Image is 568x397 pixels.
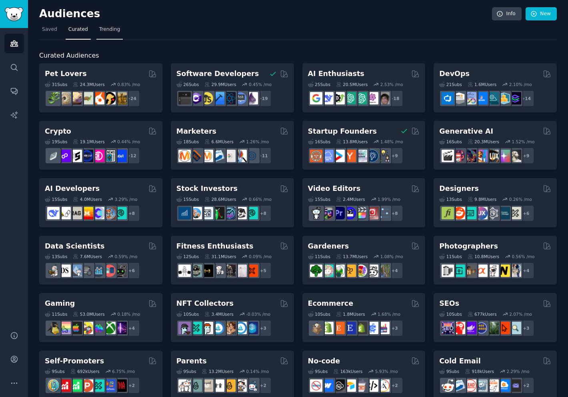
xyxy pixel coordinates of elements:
[509,207,521,219] img: UX_Design
[99,26,120,33] span: Trending
[308,126,377,136] h2: Startup Founders
[73,139,104,144] div: 19.1M Users
[202,369,233,374] div: 13.2M Users
[308,184,361,194] h2: Video Editors
[486,150,499,162] img: FluxAI
[45,69,87,79] h2: Pet Lovers
[178,322,191,334] img: NFTExchange
[176,126,216,136] h2: Marketers
[73,311,104,317] div: 53.0M Users
[190,322,202,334] img: NFTMarketplace
[103,265,116,277] img: datasets
[81,207,93,219] img: MistralAI
[178,207,191,219] img: dividends
[439,184,479,194] h2: Designers
[308,82,330,87] div: 25 Sub s
[386,262,403,279] div: + 4
[42,26,57,33] span: Saved
[212,265,224,277] img: weightroom
[176,184,238,194] h2: Stock Investors
[45,126,71,136] h2: Crypto
[45,184,100,194] h2: AI Developers
[439,69,470,79] h2: DevOps
[308,241,349,251] h2: Gardeners
[512,139,534,144] div: 1.52 % /mo
[114,92,127,104] img: dogbreed
[114,207,127,219] img: AIDevelopersSociety
[246,311,270,317] div: -0.03 % /mo
[442,92,454,104] img: azuredevops
[439,369,459,374] div: 9 Sub s
[45,311,67,317] div: 11 Sub s
[375,369,398,374] div: 5.93 % /mo
[468,196,497,202] div: 9.8M Users
[377,207,390,219] img: postproduction
[509,322,521,334] img: The_SEO
[377,379,390,392] img: Adalo
[453,92,465,104] img: AWS_Certified_Experts
[509,92,521,104] img: PlatformEngineers
[442,207,454,219] img: typography
[201,265,213,277] img: workout
[332,265,345,277] img: SavageGarden
[255,90,272,107] div: + 19
[123,147,140,164] div: + 12
[377,92,390,104] img: ArtificalIntelligence
[386,320,403,337] div: + 3
[223,207,236,219] img: StocksAndTrading
[506,369,529,374] div: 2.29 % /mo
[380,254,403,259] div: 1.08 % /mo
[468,82,497,87] div: 1.6M Users
[498,265,510,277] img: Nikon
[464,92,476,104] img: Docker_DevOps
[45,196,67,202] div: 15 Sub s
[310,92,322,104] img: GoogleGeminiAI
[475,379,488,392] img: coldemail
[442,322,454,334] img: SEO_Digital_Marketing
[123,377,140,394] div: + 2
[234,379,247,392] img: parentsofmultiples
[344,379,356,392] img: Airtable
[498,322,510,334] img: GoogleSearchConsole
[47,207,60,219] img: DeepSeek
[509,196,532,202] div: 0.26 % /mo
[333,369,362,374] div: 163k Users
[234,150,247,162] img: MarketingResearch
[123,205,140,222] div: + 8
[70,322,82,334] img: macgaming
[321,92,334,104] img: DeepSeek
[464,207,476,219] img: UI_Design
[45,254,67,259] div: 13 Sub s
[321,265,334,277] img: succulents
[442,150,454,162] img: aivideo
[468,254,499,259] div: 10.8M Users
[246,92,258,104] img: elixir
[201,92,213,104] img: learnjavascript
[255,262,272,279] div: + 5
[308,196,330,202] div: 15 Sub s
[81,379,93,392] img: ProductHunters
[178,92,191,104] img: software
[475,92,488,104] img: DevOpsLinks
[453,265,465,277] img: streetphotography
[190,379,202,392] img: SingleParents
[255,377,272,394] div: + 2
[246,150,258,162] img: OnlineMarketing
[103,92,116,104] img: PetAdvice
[58,322,71,334] img: CozyGamers
[509,379,521,392] img: EmailOutreach
[453,150,465,162] img: dalle2
[378,196,400,202] div: 1.99 % /mo
[246,379,258,392] img: Parents
[509,82,532,87] div: 2.10 % /mo
[518,147,534,164] div: + 9
[336,311,365,317] div: 1.8M Users
[486,265,499,277] img: canon
[310,207,322,219] img: gopro
[310,322,322,334] img: dropship
[439,82,462,87] div: 21 Sub s
[249,82,272,87] div: 0.45 % /mo
[201,379,213,392] img: beyondthebump
[103,150,116,162] img: CryptoNews
[386,205,403,222] div: + 8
